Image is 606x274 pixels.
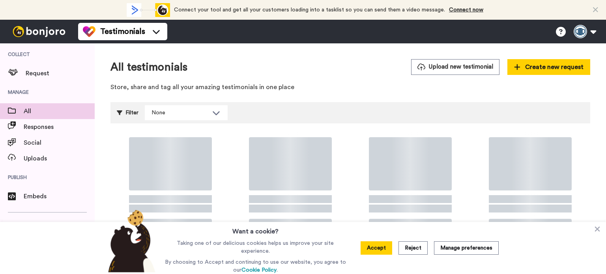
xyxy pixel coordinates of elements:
button: Manage preferences [434,241,499,255]
span: Embeds [24,192,95,201]
button: Reject [398,241,428,255]
img: tm-color.svg [83,25,95,38]
span: Social [24,138,95,147]
p: Taking one of our delicious cookies helps us improve your site experience. [163,239,348,255]
button: Create new request [507,59,590,75]
div: Filter [117,105,138,120]
h3: Want a cookie? [232,222,279,236]
span: All [24,106,95,116]
div: None [151,109,208,117]
div: animation [127,3,170,17]
a: Cookie Policy [241,267,277,273]
button: Upload new testimonial [411,59,499,75]
span: Create new request [514,62,584,72]
a: Connect now [449,7,483,13]
button: Accept [361,241,392,255]
p: By choosing to Accept and continuing to use our website, you agree to our . [163,258,348,274]
h1: All testimonials [110,61,187,73]
span: Connect your tool and get all your customers loading into a tasklist so you can send them a video... [174,7,445,13]
p: Store, share and tag all your amazing testimonials in one place [110,83,590,92]
span: Uploads [24,154,95,163]
img: bear-with-cookie.png [101,209,159,272]
img: bj-logo-header-white.svg [9,26,69,37]
span: Responses [24,122,95,132]
span: Request [26,69,95,78]
span: Testimonials [100,26,145,37]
